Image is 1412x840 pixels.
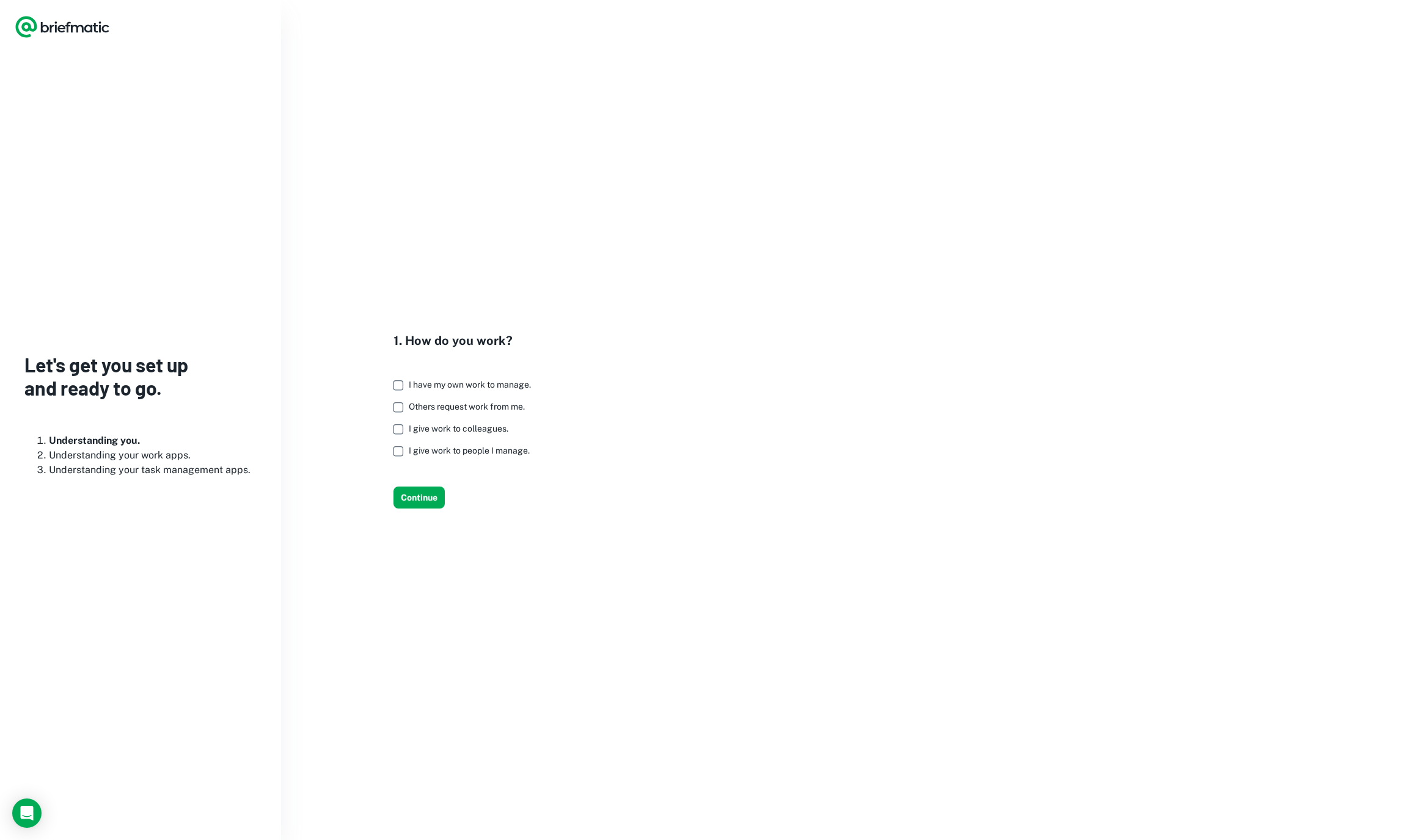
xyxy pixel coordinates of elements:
[49,448,257,463] li: Understanding your work apps.
[49,435,140,446] b: Understanding you.
[15,15,110,39] a: Logo
[12,798,42,828] div: Load Chat
[49,463,257,477] li: Understanding your task management apps.
[409,402,525,411] span: Others request work from me.
[409,424,508,433] span: I give work to colleagues.
[409,380,531,389] span: I have my own work to manage.
[393,487,445,509] button: Continue
[393,331,541,350] h4: 1. How do you work?
[409,446,530,455] span: I give work to people I manage.
[24,353,257,400] h3: Let's get you set up and ready to go.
